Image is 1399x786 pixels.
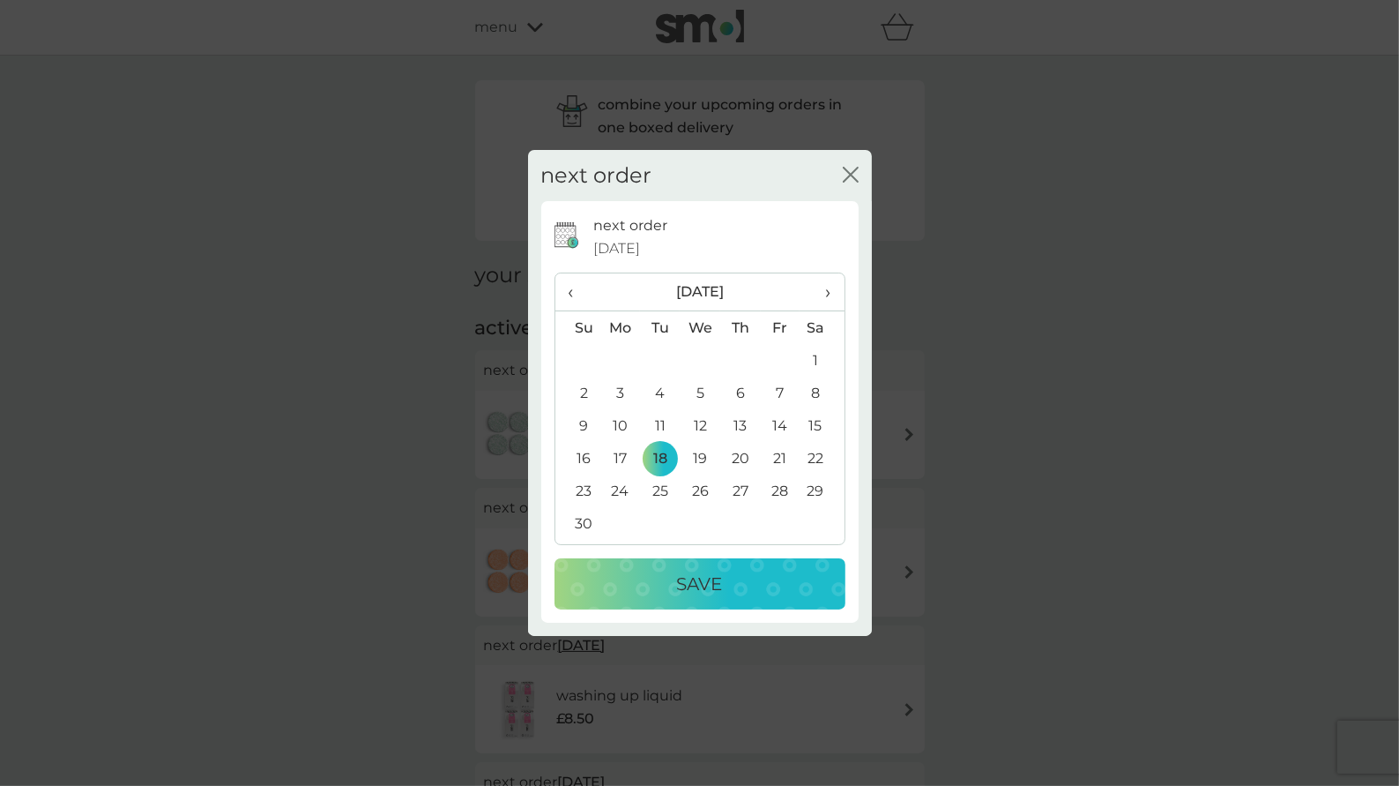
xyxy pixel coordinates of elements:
td: 13 [720,409,760,442]
td: 21 [761,442,800,475]
td: 18 [640,442,680,475]
td: 9 [555,409,600,442]
th: Tu [640,311,680,345]
td: 25 [640,475,680,507]
td: 15 [800,409,844,442]
span: › [813,273,830,311]
th: Mo [600,311,641,345]
td: 19 [680,442,720,475]
td: 26 [680,475,720,507]
td: 10 [600,409,641,442]
button: close [843,167,859,185]
td: 23 [555,475,600,507]
th: Fr [761,311,800,345]
td: 22 [800,442,844,475]
th: Th [720,311,760,345]
p: next order [593,214,667,237]
td: 4 [640,377,680,409]
span: ‹ [569,273,587,311]
td: 24 [600,475,641,507]
p: Save [677,570,723,598]
td: 7 [761,377,800,409]
th: Su [555,311,600,345]
td: 2 [555,377,600,409]
span: [DATE] [593,237,640,260]
td: 17 [600,442,641,475]
td: 30 [555,507,600,540]
td: 8 [800,377,844,409]
td: 27 [720,475,760,507]
td: 16 [555,442,600,475]
td: 1 [800,344,844,377]
td: 5 [680,377,720,409]
button: Save [554,558,845,610]
td: 14 [761,409,800,442]
td: 3 [600,377,641,409]
td: 29 [800,475,844,507]
h2: next order [541,163,652,189]
th: [DATE] [600,273,800,311]
td: 28 [761,475,800,507]
td: 20 [720,442,760,475]
td: 12 [680,409,720,442]
td: 6 [720,377,760,409]
th: We [680,311,720,345]
td: 11 [640,409,680,442]
th: Sa [800,311,844,345]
